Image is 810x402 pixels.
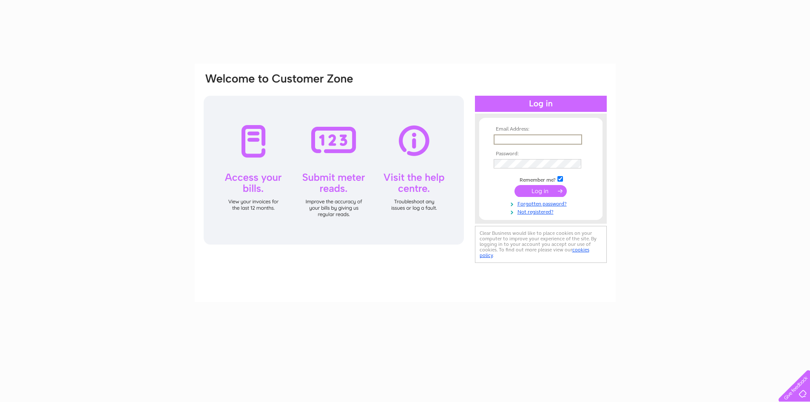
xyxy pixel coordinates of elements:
[494,199,590,207] a: Forgotten password?
[492,126,590,132] th: Email Address:
[492,151,590,157] th: Password:
[494,207,590,215] a: Not registered?
[480,247,589,258] a: cookies policy
[514,185,567,197] input: Submit
[475,226,607,263] div: Clear Business would like to place cookies on your computer to improve your experience of the sit...
[492,175,590,183] td: Remember me?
